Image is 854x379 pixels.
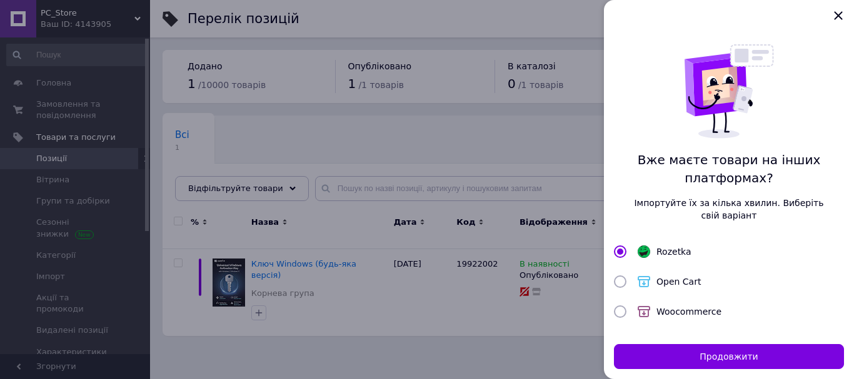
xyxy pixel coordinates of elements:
button: Продовжити [614,344,844,369]
span: Вже маєте товари на інших платформах? [634,151,824,187]
span: Rozetka [656,247,691,257]
button: Закрыть [828,5,849,26]
span: Імпортуйте їх за кілька хвилин. Виберіть свій варіант [634,197,824,222]
span: Woocommerce [656,307,721,317]
span: Open Cart [656,277,701,287]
